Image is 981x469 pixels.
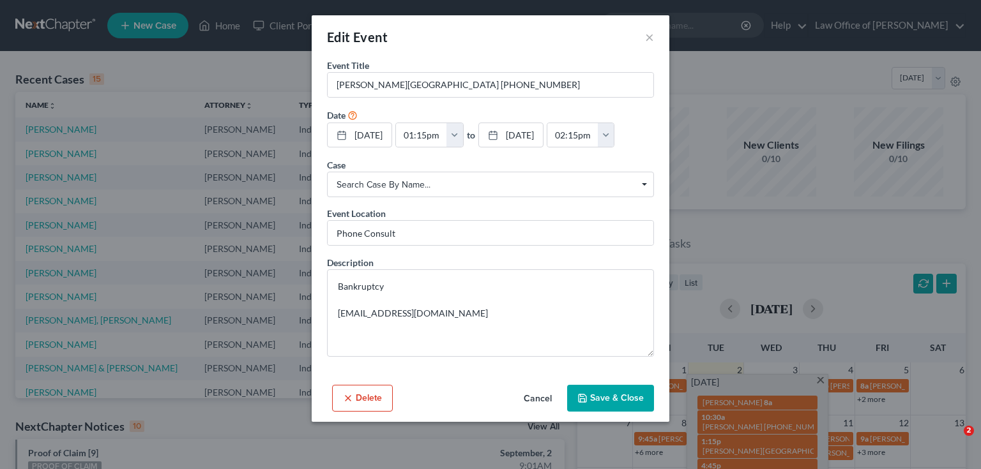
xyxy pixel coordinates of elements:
a: [DATE] [328,123,392,147]
a: [DATE] [479,123,543,147]
span: 2 [964,426,974,436]
label: to [467,128,475,142]
button: Delete [332,385,393,412]
label: Description [327,256,374,269]
button: × [645,29,654,45]
span: Select box activate [327,172,654,197]
label: Case [327,158,346,172]
span: Search case by name... [337,178,644,191]
input: Enter event name... [328,73,653,97]
iframe: Intercom live chat [938,426,968,456]
span: Event Title [327,60,369,71]
label: Event Location [327,207,386,220]
input: -- : -- [547,123,598,147]
span: Edit Event [327,29,388,45]
label: Date [327,108,346,122]
input: -- : -- [396,123,447,147]
input: Enter location... [328,221,653,245]
button: Cancel [513,386,562,412]
button: Save & Close [567,385,654,412]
